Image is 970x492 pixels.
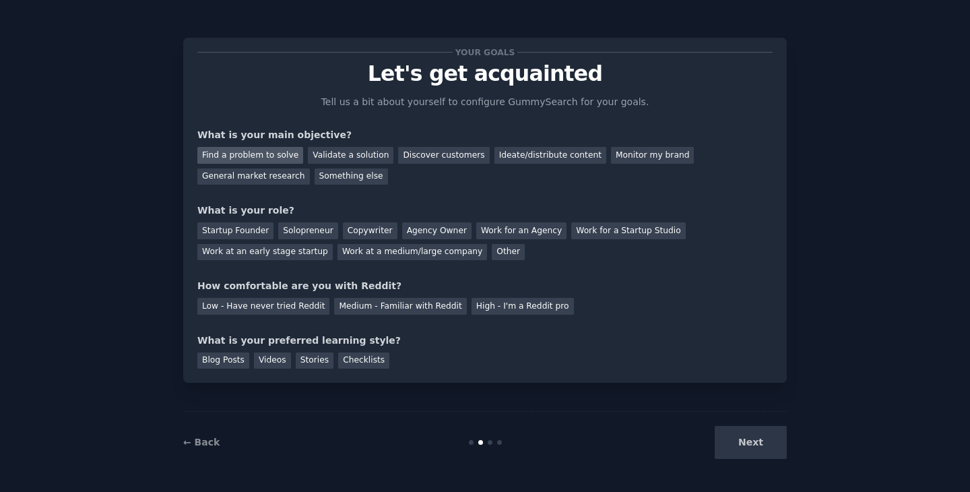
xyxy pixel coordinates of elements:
div: Validate a solution [308,147,393,164]
div: What is your main objective? [197,128,773,142]
p: Tell us a bit about yourself to configure GummySearch for your goals. [315,95,655,109]
div: Solopreneur [278,222,337,239]
div: Checklists [338,352,389,369]
div: Work for an Agency [476,222,567,239]
div: Copywriter [343,222,397,239]
div: Something else [315,168,388,185]
div: What is your role? [197,204,773,218]
div: What is your preferred learning style? [197,334,773,348]
div: Videos [254,352,291,369]
div: Discover customers [398,147,489,164]
div: Ideate/distribute content [494,147,606,164]
div: Monitor my brand [611,147,694,164]
div: High - I'm a Reddit pro [472,298,574,315]
div: Find a problem to solve [197,147,303,164]
div: Medium - Familiar with Reddit [334,298,466,315]
p: Let's get acquainted [197,62,773,86]
span: Your goals [453,45,517,59]
div: Work at an early stage startup [197,244,333,261]
div: Low - Have never tried Reddit [197,298,329,315]
div: Startup Founder [197,222,273,239]
div: Stories [296,352,333,369]
div: Other [492,244,525,261]
div: Agency Owner [402,222,472,239]
div: How comfortable are you with Reddit? [197,279,773,293]
div: General market research [197,168,310,185]
div: Work for a Startup Studio [571,222,685,239]
div: Work at a medium/large company [337,244,487,261]
a: ← Back [183,437,220,448]
div: Blog Posts [197,352,249,369]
